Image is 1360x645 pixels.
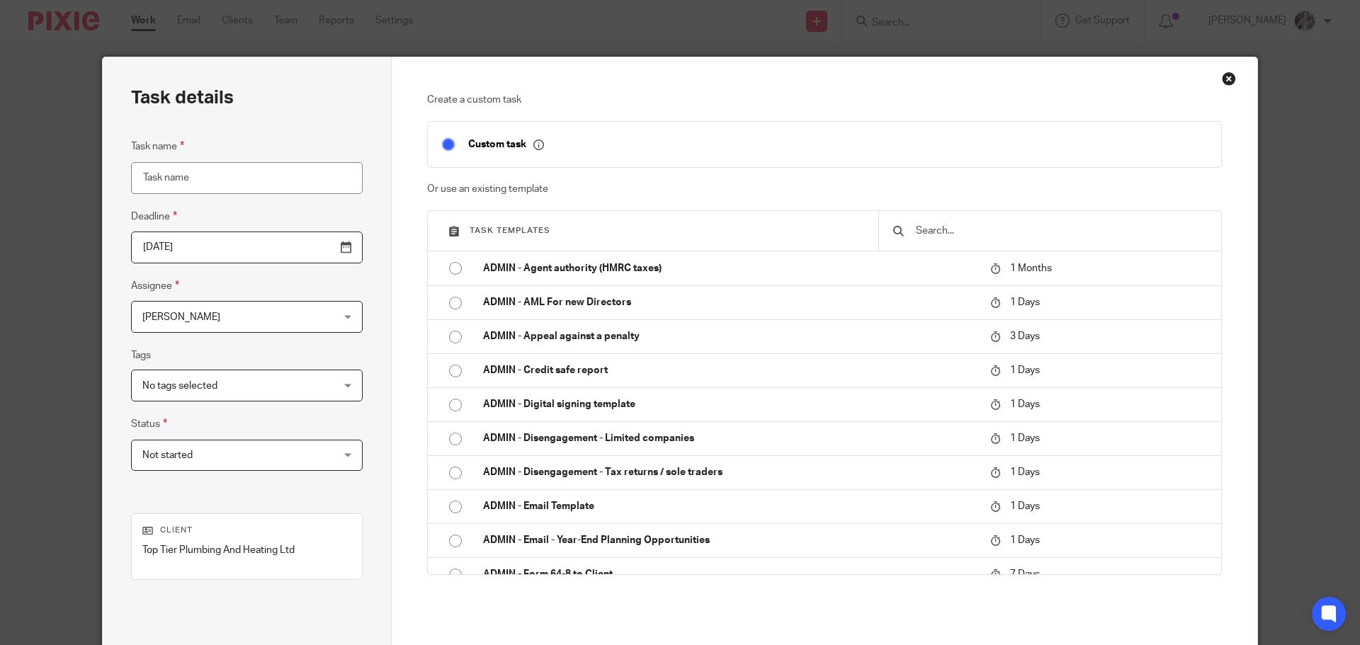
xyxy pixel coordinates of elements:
[142,312,220,322] span: [PERSON_NAME]
[1010,501,1040,511] span: 1 Days
[1010,365,1040,375] span: 1 Days
[483,465,976,479] p: ADMIN - Disengagement - Tax returns / sole traders
[1010,297,1040,307] span: 1 Days
[1010,331,1040,341] span: 3 Days
[427,93,1223,107] p: Create a custom task
[1010,535,1040,545] span: 1 Days
[483,261,976,275] p: ADMIN - Agent authority (HMRC taxes)
[142,525,351,536] p: Client
[427,182,1223,196] p: Or use an existing template
[483,533,976,547] p: ADMIN - Email - Year-End Planning Opportunities
[142,381,217,391] span: No tags selected
[914,223,1207,239] input: Search...
[470,227,550,234] span: Task templates
[483,499,976,513] p: ADMIN - Email Template
[131,208,177,224] label: Deadline
[131,348,151,363] label: Tags
[131,86,234,110] h2: Task details
[1010,467,1040,477] span: 1 Days
[483,397,976,411] p: ADMIN - Digital signing template
[483,567,976,581] p: ADMIN - Form 64-8 to Client
[468,138,544,151] p: Custom task
[131,162,363,194] input: Task name
[1010,433,1040,443] span: 1 Days
[483,431,976,445] p: ADMIN - Disengagement - Limited companies
[1010,569,1040,579] span: 7 Days
[142,450,193,460] span: Not started
[131,232,363,263] input: Pick a date
[1222,72,1236,86] div: Close this dialog window
[131,278,179,294] label: Assignee
[131,416,167,432] label: Status
[483,363,976,377] p: ADMIN - Credit safe report
[1010,399,1040,409] span: 1 Days
[142,543,351,557] p: Top Tier Plumbing And Heating Ltd
[483,329,976,343] p: ADMIN - Appeal against a penalty
[131,138,184,154] label: Task name
[483,295,976,309] p: ADMIN - AML For new Directors
[1010,263,1052,273] span: 1 Months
